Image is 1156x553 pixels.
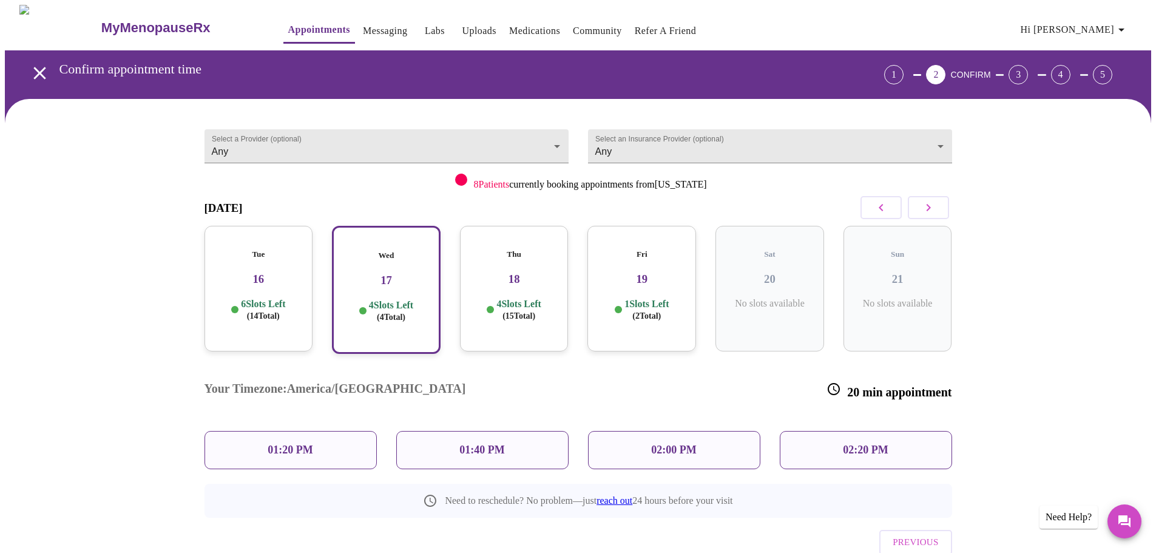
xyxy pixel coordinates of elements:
h5: Sun [853,249,942,259]
a: Labs [425,22,445,39]
button: Community [568,19,627,43]
div: 4 [1051,65,1070,84]
span: CONFIRM [950,70,990,80]
h3: 17 [343,274,430,287]
a: Appointments [288,21,350,38]
h3: 20 min appointment [826,382,952,399]
p: 1 Slots Left [624,298,669,322]
h5: Sat [725,249,814,259]
button: Refer a Friend [630,19,701,43]
p: currently booking appointments from [US_STATE] [473,179,706,190]
p: 01:40 PM [459,444,504,456]
p: 4 Slots Left [369,299,413,323]
button: open drawer [22,55,58,91]
img: MyMenopauseRx Logo [19,5,100,50]
button: Hi [PERSON_NAME] [1016,18,1134,42]
h5: Wed [343,251,430,260]
div: Need Help? [1039,506,1098,529]
div: 2 [926,65,945,84]
a: Community [573,22,622,39]
span: ( 4 Total) [377,313,405,322]
h3: 21 [853,273,942,286]
button: Labs [415,19,454,43]
div: 3 [1009,65,1028,84]
span: Hi [PERSON_NAME] [1021,21,1129,38]
h3: Your Timezone: America/[GEOGRAPHIC_DATA] [204,382,466,399]
h3: Confirm appointment time [59,61,817,77]
p: No slots available [853,298,942,309]
p: No slots available [725,298,814,309]
button: Medications [504,19,565,43]
h3: 18 [470,273,559,286]
p: 4 Slots Left [496,298,541,322]
div: 5 [1093,65,1112,84]
h3: 20 [725,273,814,286]
a: Messaging [363,22,407,39]
span: Previous [893,534,938,550]
p: 02:20 PM [843,444,888,456]
p: Need to reschedule? No problem—just 24 hours before your visit [445,495,732,506]
span: ( 2 Total) [632,311,661,321]
span: ( 14 Total) [247,311,280,321]
h5: Fri [597,249,686,259]
button: Messaging [358,19,412,43]
h3: 19 [597,273,686,286]
button: Appointments [283,18,355,44]
button: Uploads [457,19,501,43]
button: Messages [1107,504,1141,538]
p: 02:00 PM [651,444,696,456]
h3: [DATE] [204,202,243,215]
h3: MyMenopauseRx [101,20,211,36]
h5: Tue [214,249,303,259]
span: 8 Patients [473,179,509,189]
a: Refer a Friend [635,22,697,39]
p: 6 Slots Left [241,298,285,322]
p: 01:20 PM [268,444,313,456]
div: Any [204,129,569,163]
div: 1 [884,65,904,84]
a: Medications [509,22,560,39]
span: ( 15 Total) [502,311,535,321]
h5: Thu [470,249,559,259]
a: reach out [597,495,632,506]
div: Any [588,129,952,163]
h3: 16 [214,273,303,286]
a: Uploads [462,22,496,39]
a: MyMenopauseRx [100,7,259,49]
